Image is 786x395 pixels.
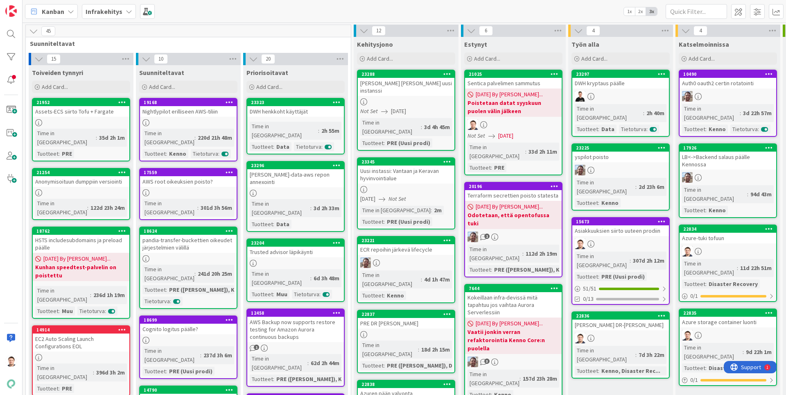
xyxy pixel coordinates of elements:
[422,275,452,284] div: 4d 1h 47m
[421,123,422,132] span: :
[572,91,669,102] div: JV
[367,55,393,62] span: Add Card...
[705,206,707,215] span: :
[274,142,291,151] div: Data
[432,206,444,215] div: 2m
[321,142,323,151] span: :
[251,163,344,168] div: 23296
[682,91,693,102] img: ET
[468,232,478,242] img: ET
[572,225,669,236] div: Asiakkuuksien siirto uuteen prodiin
[679,143,777,218] a: 17926LB<->Backend salaus päälle KennossaETTime in [GEOGRAPHIC_DATA]:94d 43mTuotteet:Kenno
[680,225,776,233] div: 22834
[88,203,127,212] div: 122d 23h 24m
[682,279,705,288] div: Tuotteet
[571,311,670,379] a: 22836[PERSON_NAME] DR-[PERSON_NAME]TGTime in [GEOGRAPHIC_DATA]:7d 3h 22mTuotteet:Kenno, Disaster ...
[91,291,127,300] div: 236d 1h 19m
[318,126,319,135] span: :
[197,203,199,212] span: :
[581,55,608,62] span: Add Card...
[33,106,129,117] div: Assets-ECS siirto Tofu + Fargate
[310,204,312,213] span: :
[358,244,454,255] div: ECR repoihin järkevä lifecycle
[469,71,562,77] div: 21025
[35,263,127,279] b: Kunhan speedtest-palvelin on poistettu
[598,198,599,207] span: :
[465,285,562,318] div: 7644Kokeillaan infra-devissä mitä tapahtuu jos vaihtaa Aurora Serverlessiin
[247,239,344,257] div: 23204Trusted advisor läpikäynti
[465,70,562,78] div: 21025
[247,162,344,187] div: 23296[PERSON_NAME]-data-aws repon annexointi
[465,119,562,130] div: TG
[680,233,776,243] div: Azure-tuki tofuun
[484,234,490,239] span: 1
[575,238,585,249] img: TG
[360,195,375,203] span: [DATE]
[246,161,345,232] a: 23296[PERSON_NAME]-data-aws repon annexointiTime in [GEOGRAPHIC_DATA]:3d 2h 33mTuotteet:Data
[384,138,385,148] span: :
[468,265,491,274] div: Tuotteet
[575,272,598,281] div: Tuotteet
[247,162,344,169] div: 23296
[139,98,237,161] a: 19168Nightlypilot erilliseen AWS-tiliinTime in [GEOGRAPHIC_DATA]:220d 21h 48mTuotteet:KennoTietot...
[319,290,321,299] span: :
[250,142,273,151] div: Tuotteet
[357,70,455,151] a: 23288[PERSON_NAME] [PERSON_NAME] uusi instanssiNot Set[DATE]Time in [GEOGRAPHIC_DATA]:3d 4h 45mTu...
[575,178,635,196] div: Time in [GEOGRAPHIC_DATA]
[571,217,670,305] a: 15673Asiakkuuksien siirto uuteen prodiinTGTime in [GEOGRAPHIC_DATA]:307d 2h 12mTuotteet:PRE (Uusi...
[140,176,237,187] div: AWS root oikeuksien poisto?
[35,149,59,158] div: Tuotteet
[247,99,344,106] div: 23323
[294,142,321,151] div: Tietoturva
[599,125,617,134] div: Data
[468,119,478,130] img: TG
[572,312,669,330] div: 22836[PERSON_NAME] DR-[PERSON_NAME]
[42,7,64,16] span: Kanban
[250,290,273,299] div: Tuotteet
[140,169,237,176] div: 17559
[194,133,196,142] span: :
[679,309,777,386] a: 22835Azure storage container luontiTGTime in [GEOGRAPHIC_DATA]:9d 22h 1mTuotteet:Disaster Recover...
[644,109,666,118] div: 2h 40m
[680,172,776,183] div: ET
[251,240,344,246] div: 23204
[77,306,105,316] div: Tietoturva
[199,203,234,212] div: 301d 3h 56m
[142,199,197,217] div: Time in [GEOGRAPHIC_DATA]
[170,297,171,306] span: :
[576,219,669,225] div: 15673
[33,227,129,235] div: 18762
[247,99,344,117] div: 23323DWH henkkoht käyttäjät
[140,99,237,106] div: 19168
[598,125,599,134] span: :
[35,199,87,217] div: Time in [GEOGRAPHIC_DATA]
[476,202,543,211] span: [DATE] By [PERSON_NAME]...
[360,291,384,300] div: Tuotteet
[361,311,454,317] div: 22837
[360,257,371,268] img: ET
[42,83,68,91] span: Add Card...
[385,138,432,148] div: PRE (Uusi prodi)
[680,152,776,170] div: LB<->Backend salaus päälle Kennossa
[422,123,452,132] div: 3d 4h 45m
[312,274,341,283] div: 6d 3h 48m
[690,292,698,300] span: 0 / 1
[36,100,129,105] div: 21952
[194,269,196,278] span: :
[465,232,562,242] div: ET
[421,275,422,284] span: :
[465,78,562,89] div: Sentica palvelimen sammutus
[705,125,707,134] span: :
[630,256,631,265] span: :
[492,265,567,274] div: PRE ([PERSON_NAME]), K...
[142,149,166,158] div: Tuotteet
[465,292,562,318] div: Kokeillaan infra-devissä mitä tapahtuu jos vaihtaa Aurora Serverlessiin
[464,70,562,175] a: 21025Sentica palvelimen sammutus[DATE] By [PERSON_NAME]...Poistetaan datat syyskuun puolen välin ...
[572,312,669,320] div: 22836
[140,227,237,253] div: 18624pandia-transfer-buckettien oikeudet järjestelmien välillä
[465,285,562,292] div: 7644
[86,7,122,16] b: Infrakehitys
[680,225,776,243] div: 22834Azure-tuki tofuun
[431,206,432,215] span: :
[35,306,59,316] div: Tuotteet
